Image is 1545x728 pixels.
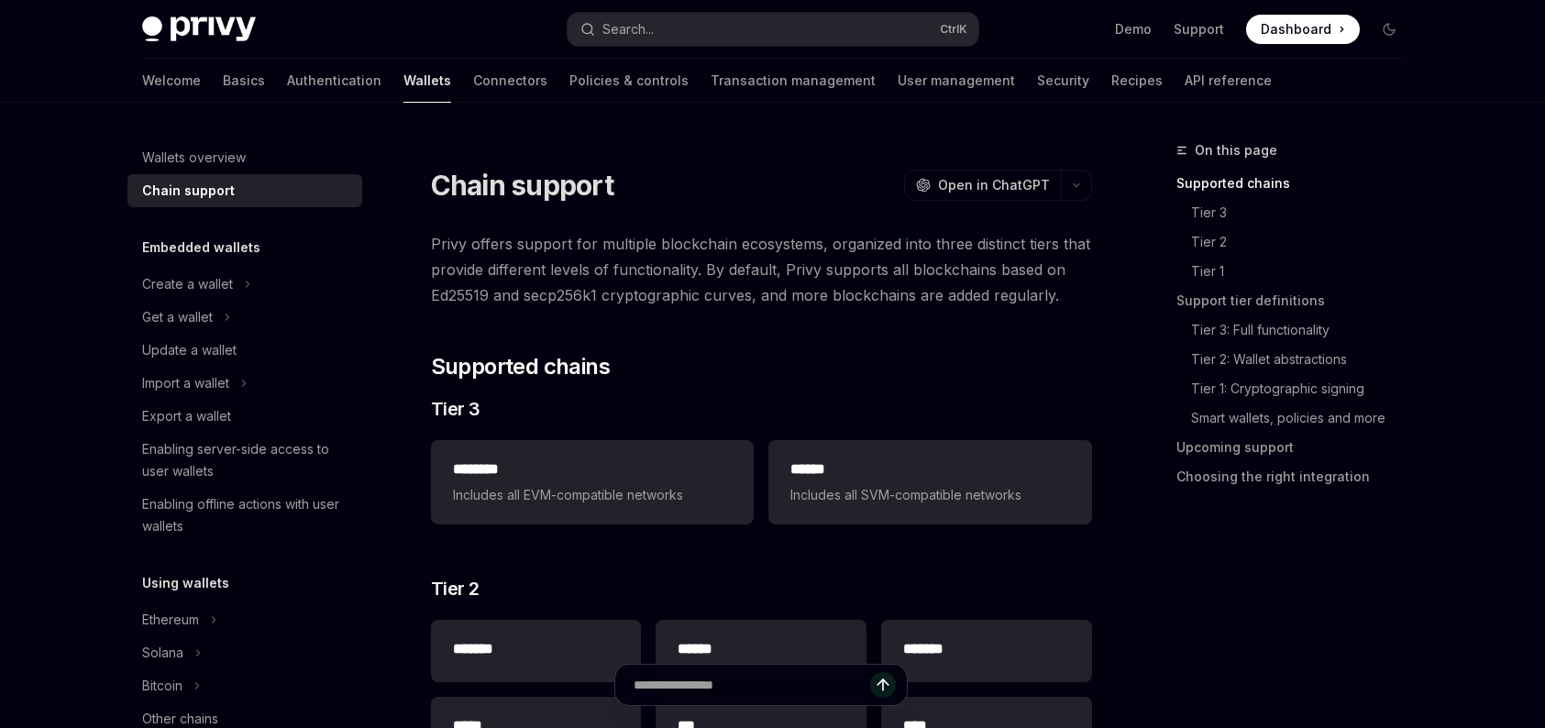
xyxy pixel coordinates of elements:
[1176,374,1418,403] a: Tier 1: Cryptographic signing
[142,59,201,103] a: Welcome
[142,493,351,537] div: Enabling offline actions with user wallets
[142,609,199,631] div: Ethereum
[1176,315,1418,345] a: Tier 3: Full functionality
[1176,227,1418,257] a: Tier 2
[142,438,351,482] div: Enabling server-side access to user wallets
[142,306,213,328] div: Get a wallet
[127,488,362,543] a: Enabling offline actions with user wallets
[790,484,1069,506] span: Includes all SVM-compatible networks
[431,231,1092,308] span: Privy offers support for multiple blockchain ecosystems, organized into three distinct tiers that...
[431,169,613,202] h1: Chain support
[1176,403,1418,433] a: Smart wallets, policies and more
[1374,15,1404,44] button: Toggle dark mode
[142,642,183,664] div: Solana
[1176,169,1418,198] a: Supported chains
[473,59,547,103] a: Connectors
[223,59,265,103] a: Basics
[1246,15,1360,44] a: Dashboard
[1111,59,1163,103] a: Recipes
[1115,20,1152,39] a: Demo
[940,22,967,37] span: Ctrl K
[142,180,235,202] div: Chain support
[898,59,1015,103] a: User management
[142,273,233,295] div: Create a wallet
[127,669,362,702] button: Toggle Bitcoin section
[431,396,480,422] span: Tier 3
[142,237,260,259] h5: Embedded wallets
[142,147,246,169] div: Wallets overview
[127,433,362,488] a: Enabling server-side access to user wallets
[127,174,362,207] a: Chain support
[1185,59,1272,103] a: API reference
[431,576,480,601] span: Tier 2
[403,59,451,103] a: Wallets
[142,372,229,394] div: Import a wallet
[1176,286,1418,315] a: Support tier definitions
[127,268,362,301] button: Toggle Create a wallet section
[1176,257,1418,286] a: Tier 1
[142,339,237,361] div: Update a wallet
[711,59,876,103] a: Transaction management
[870,672,896,698] button: Send message
[1176,462,1418,491] a: Choosing the right integration
[127,301,362,334] button: Toggle Get a wallet section
[127,636,362,669] button: Toggle Solana section
[127,334,362,367] a: Update a wallet
[127,400,362,433] a: Export a wallet
[127,603,362,636] button: Toggle Ethereum section
[1261,20,1331,39] span: Dashboard
[287,59,381,103] a: Authentication
[634,665,870,705] input: Ask a question...
[1176,345,1418,374] a: Tier 2: Wallet abstractions
[453,484,732,506] span: Includes all EVM-compatible networks
[142,572,229,594] h5: Using wallets
[127,141,362,174] a: Wallets overview
[1195,139,1277,161] span: On this page
[431,440,754,524] a: **** ***Includes all EVM-compatible networks
[1176,198,1418,227] a: Tier 3
[1176,433,1418,462] a: Upcoming support
[938,176,1050,194] span: Open in ChatGPT
[569,59,689,103] a: Policies & controls
[142,405,231,427] div: Export a wallet
[602,18,654,40] div: Search...
[1174,20,1224,39] a: Support
[142,17,256,42] img: dark logo
[904,170,1061,201] button: Open in ChatGPT
[568,13,978,46] button: Open search
[768,440,1091,524] a: **** *Includes all SVM-compatible networks
[127,367,362,400] button: Toggle Import a wallet section
[1037,59,1089,103] a: Security
[142,675,182,697] div: Bitcoin
[431,352,610,381] span: Supported chains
